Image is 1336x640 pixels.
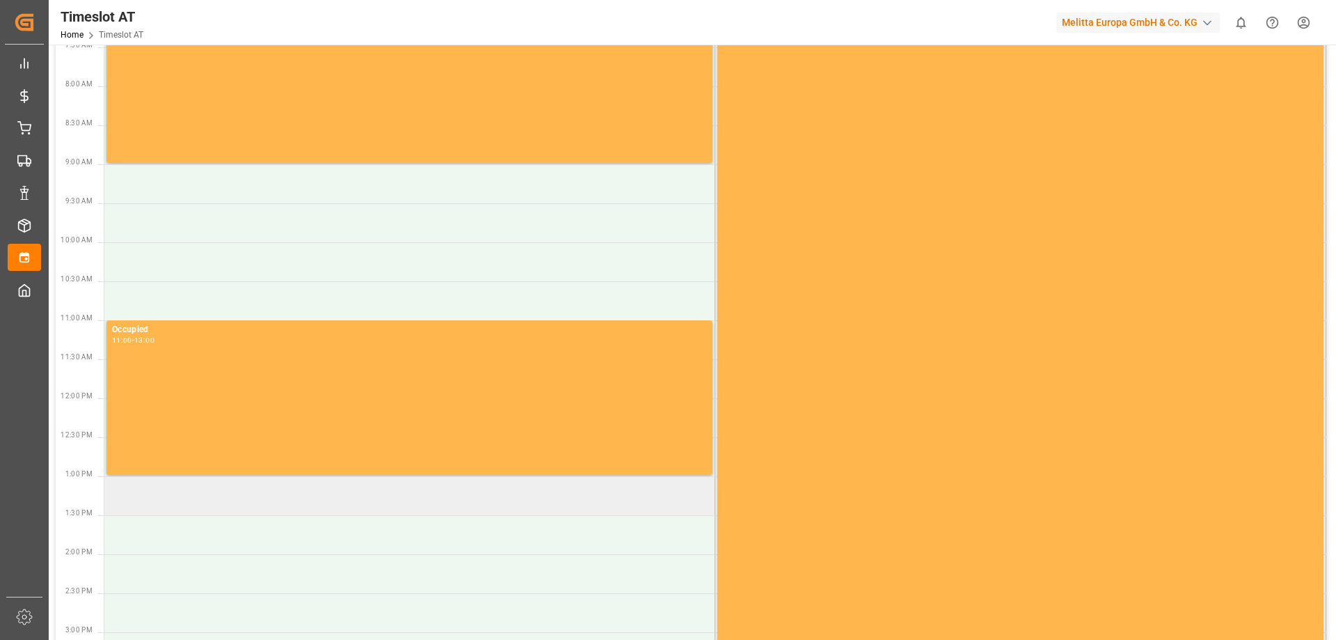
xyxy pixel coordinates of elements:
[134,337,154,343] div: 13:00
[65,626,93,634] span: 3:00 PM
[112,337,132,343] div: 11:00
[65,119,93,127] span: 8:30 AM
[61,392,93,400] span: 12:00 PM
[61,275,93,283] span: 10:30 AM
[65,587,93,595] span: 2:30 PM
[65,509,93,517] span: 1:30 PM
[65,197,93,205] span: 9:30 AM
[65,470,93,478] span: 1:00 PM
[61,314,93,322] span: 11:00 AM
[61,30,83,40] a: Home
[112,323,707,337] div: Occupied
[61,236,93,244] span: 10:00 AM
[1225,7,1257,38] button: show 0 new notifications
[132,337,134,343] div: -
[1257,7,1288,38] button: Help Center
[61,431,93,439] span: 12:30 PM
[65,80,93,88] span: 8:00 AM
[65,548,93,556] span: 2:00 PM
[1056,13,1220,33] div: Melitta Europa GmbH & Co. KG
[1056,9,1225,36] button: Melitta Europa GmbH & Co. KG
[65,158,93,166] span: 9:00 AM
[61,353,93,361] span: 11:30 AM
[61,6,143,27] div: Timeslot AT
